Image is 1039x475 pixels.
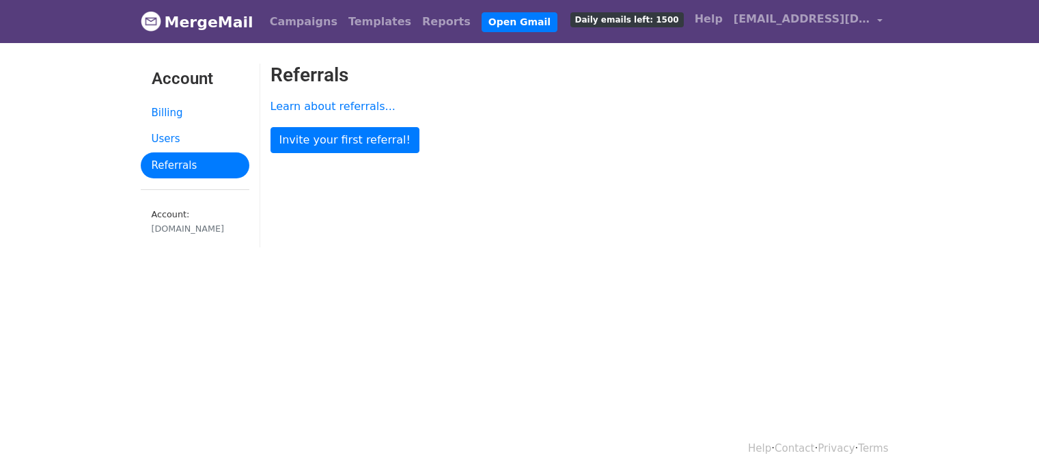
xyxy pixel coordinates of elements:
[152,222,238,235] div: [DOMAIN_NAME]
[141,100,249,126] a: Billing
[343,8,417,36] a: Templates
[818,442,855,454] a: Privacy
[748,442,771,454] a: Help
[141,152,249,179] a: Referrals
[264,8,343,36] a: Campaigns
[734,11,870,27] span: [EMAIL_ADDRESS][DOMAIN_NAME]
[141,11,161,31] img: MergeMail logo
[858,442,888,454] a: Terms
[417,8,476,36] a: Reports
[482,12,557,32] a: Open Gmail
[141,8,253,36] a: MergeMail
[271,100,396,113] a: Learn about referrals...
[728,5,888,38] a: [EMAIL_ADDRESS][DOMAIN_NAME]
[152,209,238,235] small: Account:
[141,126,249,152] a: Users
[271,127,419,153] a: Invite your first referral!
[152,69,238,89] h3: Account
[565,5,689,33] a: Daily emails left: 1500
[689,5,728,33] a: Help
[271,64,899,87] h2: Referrals
[775,442,814,454] a: Contact
[570,12,684,27] span: Daily emails left: 1500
